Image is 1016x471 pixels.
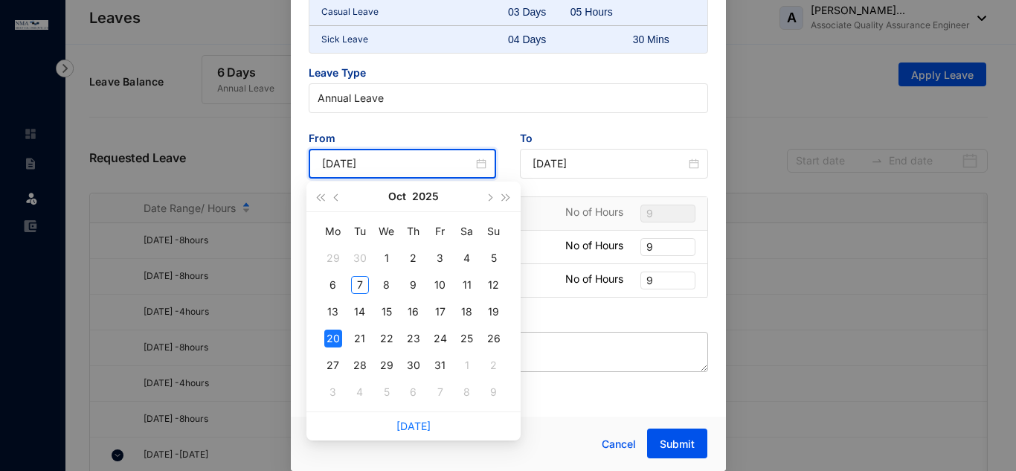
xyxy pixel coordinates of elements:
[508,4,570,19] div: 03 Days
[485,383,503,401] div: 9
[458,356,476,374] div: 1
[400,379,427,406] td: 2025-11-06
[431,356,449,374] div: 31
[373,379,400,406] td: 2025-11-05
[458,276,476,294] div: 11
[458,383,476,401] div: 8
[324,249,342,267] div: 29
[321,4,509,19] p: Casual Leave
[633,32,695,47] div: 30 Mins
[533,156,686,172] input: End Date
[485,330,503,347] div: 26
[373,352,400,379] td: 2025-10-29
[431,249,449,267] div: 3
[454,352,480,379] td: 2025-11-01
[485,249,503,267] div: 5
[485,276,503,294] div: 12
[309,65,708,83] span: Leave Type
[431,276,449,294] div: 10
[320,298,347,325] td: 2025-10-13
[400,245,427,272] td: 2025-10-02
[378,330,396,347] div: 22
[320,245,347,272] td: 2025-09-29
[400,218,427,245] th: Th
[454,298,480,325] td: 2025-10-18
[431,303,449,321] div: 17
[400,325,427,352] td: 2025-10-23
[405,276,422,294] div: 9
[454,272,480,298] td: 2025-10-11
[347,272,373,298] td: 2025-10-07
[405,249,422,267] div: 2
[388,182,406,211] button: Oct
[427,352,454,379] td: 2025-10-31
[412,182,439,211] button: 2025
[324,330,342,347] div: 20
[485,303,503,321] div: 19
[427,298,454,325] td: 2025-10-17
[485,356,503,374] div: 2
[324,356,342,374] div: 27
[373,325,400,352] td: 2025-10-22
[405,330,422,347] div: 23
[351,383,369,401] div: 4
[396,420,431,432] a: [DATE]
[320,325,347,352] td: 2025-10-20
[324,276,342,294] div: 6
[508,32,570,47] div: 04 Days
[646,205,689,222] span: 9
[480,245,507,272] td: 2025-10-05
[400,352,427,379] td: 2025-10-30
[480,379,507,406] td: 2025-11-09
[347,245,373,272] td: 2025-09-30
[427,325,454,352] td: 2025-10-24
[373,218,400,245] th: We
[480,218,507,245] th: Su
[458,249,476,267] div: 4
[347,298,373,325] td: 2025-10-14
[378,249,396,267] div: 1
[351,356,369,374] div: 28
[324,303,342,321] div: 13
[373,272,400,298] td: 2025-10-08
[454,379,480,406] td: 2025-11-08
[378,303,396,321] div: 15
[431,383,449,401] div: 7
[570,4,633,19] div: 05 Hours
[602,436,636,452] span: Cancel
[320,379,347,406] td: 2025-11-03
[324,383,342,401] div: 3
[351,330,369,347] div: 21
[431,330,449,347] div: 24
[520,131,708,149] span: To
[400,272,427,298] td: 2025-10-09
[480,298,507,325] td: 2025-10-19
[320,218,347,245] th: Mo
[378,276,396,294] div: 8
[373,245,400,272] td: 2025-10-01
[454,325,480,352] td: 2025-10-25
[309,131,497,149] span: From
[480,272,507,298] td: 2025-10-12
[565,205,623,220] p: No of Hours
[480,325,507,352] td: 2025-10-26
[347,325,373,352] td: 2025-10-21
[427,379,454,406] td: 2025-11-07
[480,352,507,379] td: 2025-11-02
[318,87,699,109] span: Annual Leave
[405,383,422,401] div: 6
[373,298,400,325] td: 2025-10-15
[591,429,647,459] button: Cancel
[378,383,396,401] div: 5
[427,245,454,272] td: 2025-10-03
[427,218,454,245] th: Fr
[320,272,347,298] td: 2025-10-06
[320,352,347,379] td: 2025-10-27
[400,298,427,325] td: 2025-10-16
[351,303,369,321] div: 14
[565,238,623,253] p: No of Hours
[351,249,369,267] div: 30
[427,272,454,298] td: 2025-10-10
[405,303,422,321] div: 16
[378,356,396,374] div: 29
